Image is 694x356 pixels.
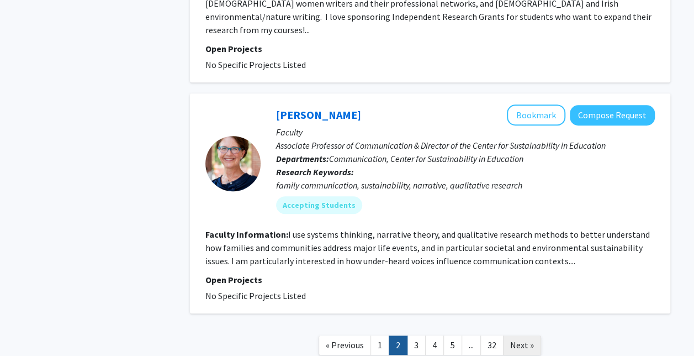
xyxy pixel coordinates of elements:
[205,59,306,70] span: No Specific Projects Listed
[205,42,655,55] p: Open Projects
[407,336,426,355] a: 3
[276,125,655,139] p: Faculty
[389,336,407,355] a: 2
[480,336,504,355] a: 32
[276,196,362,214] mat-chip: Accepting Students
[443,336,462,355] a: 5
[205,229,288,240] b: Faculty Information:
[276,153,329,164] b: Departments:
[570,105,655,125] button: Compose Request to Linda Manning
[329,153,523,164] span: Communication, Center for Sustainability in Education
[510,339,534,350] span: Next »
[469,339,474,350] span: ...
[276,108,361,122] a: [PERSON_NAME]
[507,104,565,125] button: Add Linda Manning to Bookmarks
[276,139,655,152] p: Associate Professor of Communication & Director of the Center for Sustainability in Education
[205,290,306,301] span: No Specific Projects Listed
[319,336,371,355] a: Previous
[370,336,389,355] a: 1
[276,179,655,192] div: family communication, sustainability, narrative, qualitative research
[205,229,650,266] fg-read-more: I use systems thinking, narrative theory, and qualitative research methods to better understand h...
[205,273,655,286] p: Open Projects
[326,339,364,350] span: « Previous
[503,336,541,355] a: Next
[8,306,47,348] iframe: Chat
[425,336,444,355] a: 4
[276,166,354,177] b: Research Keywords:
